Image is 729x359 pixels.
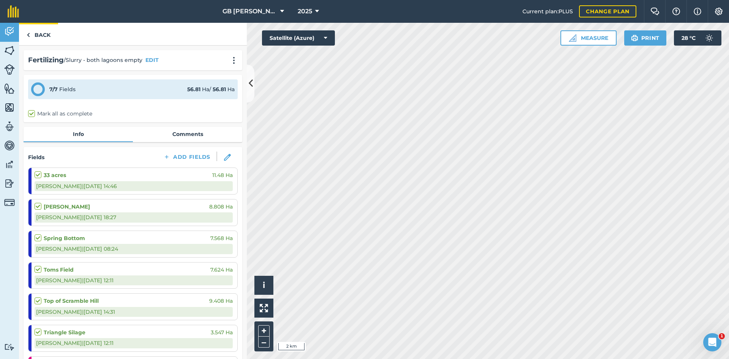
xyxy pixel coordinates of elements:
[694,7,701,16] img: svg+xml;base64,PHN2ZyB4bWxucz0iaHR0cDovL3d3dy53My5vcmcvMjAwMC9zdmciIHdpZHRoPSIxNyIgaGVpZ2h0PSIxNy...
[35,275,233,285] div: [PERSON_NAME] | [DATE] 12:11
[258,325,270,337] button: +
[209,202,233,211] span: 8.808 Ha
[263,280,265,290] span: i
[44,297,99,305] strong: Top of Scramble Hill
[44,328,85,337] strong: Triangle Silage
[35,212,233,222] div: [PERSON_NAME] | [DATE] 18:27
[44,171,66,179] strong: 33 acres
[35,181,233,191] div: [PERSON_NAME] | [DATE] 14:46
[28,110,92,118] label: Mark all as complete
[157,152,216,162] button: Add Fields
[4,197,15,208] img: svg+xml;base64,PD94bWwgdmVyc2lvbj0iMS4wIiBlbmNvZGluZz0idXRmLTgiPz4KPCEtLSBHZW5lcmF0b3I6IEFkb2JlIE...
[702,30,717,46] img: svg+xml;base64,PD94bWwgdmVyc2lvbj0iMS4wIiBlbmNvZGluZz0idXRmLTgiPz4KPCEtLSBHZW5lcmF0b3I6IEFkb2JlIE...
[35,307,233,317] div: [PERSON_NAME] | [DATE] 14:31
[579,5,636,17] a: Change plan
[28,55,64,66] h2: Fertilizing
[35,338,233,348] div: [PERSON_NAME] | [DATE] 12:11
[19,23,58,45] a: Back
[133,127,242,141] a: Comments
[260,304,268,312] img: Four arrows, one pointing top left, one top right, one bottom right and the last bottom left
[44,234,85,242] strong: Spring Bottom
[44,266,74,274] strong: Toms Field
[4,121,15,132] img: svg+xml;base64,PD94bWwgdmVyc2lvbj0iMS4wIiBlbmNvZGluZz0idXRmLTgiPz4KPCEtLSBHZW5lcmF0b3I6IEFkb2JlIE...
[714,8,723,15] img: A cog icon
[49,85,76,93] div: Fields
[224,154,231,161] img: svg+xml;base64,PHN2ZyB3aWR0aD0iMTgiIGhlaWdodD0iMTgiIHZpZXdCb3g9IjAgMCAxOCAxOCIgZmlsbD0ibm9uZSIgeG...
[24,127,133,141] a: Info
[4,140,15,151] img: svg+xml;base64,PD94bWwgdmVyc2lvbj0iMS4wIiBlbmNvZGluZz0idXRmLTgiPz4KPCEtLSBHZW5lcmF0b3I6IEFkb2JlIE...
[27,30,30,40] img: svg+xml;base64,PHN2ZyB4bWxucz0iaHR0cDovL3d3dy53My5vcmcvMjAwMC9zdmciIHdpZHRoPSI5IiBoZWlnaHQ9IjI0Ii...
[4,102,15,113] img: svg+xml;base64,PHN2ZyB4bWxucz0iaHR0cDovL3d3dy53My5vcmcvMjAwMC9zdmciIHdpZHRoPSI1NiIgaGVpZ2h0PSI2MC...
[49,86,58,93] strong: 7 / 7
[187,85,235,93] div: Ha / Ha
[4,159,15,170] img: svg+xml;base64,PD94bWwgdmVyc2lvbj0iMS4wIiBlbmNvZGluZz0idXRmLTgiPz4KPCEtLSBHZW5lcmF0b3I6IEFkb2JlIE...
[560,30,617,46] button: Measure
[522,7,573,16] span: Current plan : PLUS
[4,83,15,94] img: svg+xml;base64,PHN2ZyB4bWxucz0iaHR0cDovL3d3dy53My5vcmcvMjAwMC9zdmciIHdpZHRoPSI1NiIgaGVpZ2h0PSI2MC...
[213,86,226,93] strong: 56.81
[650,8,660,15] img: Two speech bubbles overlapping with the left bubble in the forefront
[229,57,238,64] img: svg+xml;base64,PHN2ZyB4bWxucz0iaHR0cDovL3d3dy53My5vcmcvMjAwMC9zdmciIHdpZHRoPSIyMCIgaGVpZ2h0PSIyNC...
[4,45,15,56] img: svg+xml;base64,PHN2ZyB4bWxucz0iaHR0cDovL3d3dy53My5vcmcvMjAwMC9zdmciIHdpZHRoPSI1NiIgaGVpZ2h0PSI2MC...
[210,234,233,242] span: 7.568 Ha
[258,337,270,348] button: –
[631,33,638,43] img: svg+xml;base64,PHN2ZyB4bWxucz0iaHR0cDovL3d3dy53My5vcmcvMjAwMC9zdmciIHdpZHRoPSIxOSIgaGVpZ2h0PSIyNC...
[187,86,200,93] strong: 56.81
[4,343,15,351] img: svg+xml;base64,PD94bWwgdmVyc2lvbj0iMS4wIiBlbmNvZGluZz0idXRmLTgiPz4KPCEtLSBHZW5lcmF0b3I6IEFkb2JlIE...
[212,171,233,179] span: 11.48 Ha
[222,7,277,16] span: GB [PERSON_NAME] Farms
[35,244,233,254] div: [PERSON_NAME] | [DATE] 08:24
[4,64,15,75] img: svg+xml;base64,PD94bWwgdmVyc2lvbj0iMS4wIiBlbmNvZGluZz0idXRmLTgiPz4KPCEtLSBHZW5lcmF0b3I6IEFkb2JlIE...
[719,333,725,339] span: 1
[28,153,44,161] h4: Fields
[624,30,667,46] button: Print
[674,30,721,46] button: 28 °C
[8,5,19,17] img: fieldmargin Logo
[4,178,15,189] img: svg+xml;base64,PD94bWwgdmVyc2lvbj0iMS4wIiBlbmNvZGluZz0idXRmLTgiPz4KPCEtLSBHZW5lcmF0b3I6IEFkb2JlIE...
[209,297,233,305] span: 9.408 Ha
[703,333,721,351] iframe: Intercom live chat
[254,276,273,295] button: i
[64,56,142,64] span: / Slurry - both lagoons empty
[4,26,15,37] img: svg+xml;base64,PD94bWwgdmVyc2lvbj0iMS4wIiBlbmNvZGluZz0idXRmLTgiPz4KPCEtLSBHZW5lcmF0b3I6IEFkb2JlIE...
[672,8,681,15] img: A question mark icon
[569,34,576,42] img: Ruler icon
[682,30,696,46] span: 28 ° C
[210,266,233,274] span: 7.624 Ha
[298,7,312,16] span: 2025
[145,56,159,64] button: EDIT
[44,202,90,211] strong: [PERSON_NAME]
[211,328,233,337] span: 3.547 Ha
[262,30,335,46] button: Satellite (Azure)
